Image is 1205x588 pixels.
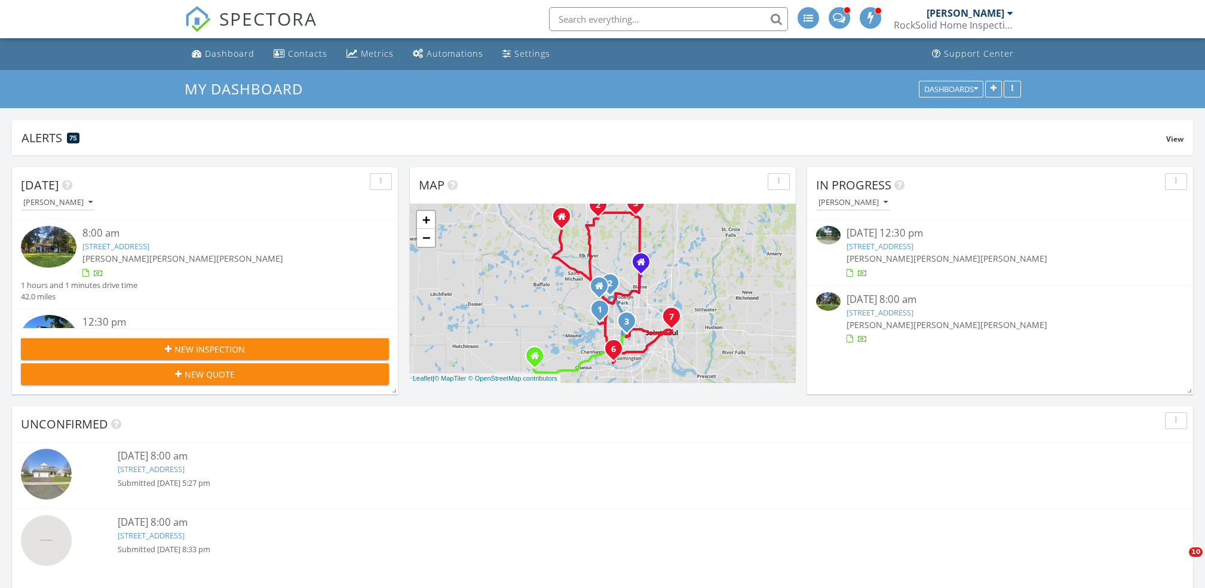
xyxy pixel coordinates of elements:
div: Submitted [DATE] 5:27 pm [118,477,1087,489]
i: 6 [611,345,616,354]
a: My Dashboard [185,79,313,99]
div: Support Center [944,48,1014,59]
div: 16735 County Rd 6 , Plymouth, MN 55447 [600,309,607,316]
div: Automations [427,48,483,59]
div: 11664 88th Ave N, Maple Grove, MN 55369 [610,283,617,290]
a: [STREET_ADDRESS] [847,307,913,318]
div: [DATE] 12:30 pm [847,226,1153,241]
img: 9249503%2Fcover_photos%2FwKaiMKyDdwgCFwwIf2wd%2Fsmall.jpg [816,226,841,244]
a: [STREET_ADDRESS] [118,530,185,541]
img: streetview [21,515,72,566]
span: [PERSON_NAME] [913,253,980,264]
div: 1671 132nd Lane Northeast, Blaine MN 55449 [641,262,648,269]
div: Dashboards [924,85,978,93]
span: [PERSON_NAME] [980,253,1047,264]
i: 3 [633,200,638,208]
a: [STREET_ADDRESS] [118,464,185,474]
img: 9356524%2Freports%2F9ebb742b-d727-4526-900a-d2a8dfc352c2%2Fcover_photos%2FJ6WhsMWJaoER8WGKWRu6%2F... [21,226,76,267]
span: [PERSON_NAME] [847,253,913,264]
a: [DATE] 8:00 am [STREET_ADDRESS] Submitted [DATE] 5:27 pm [21,449,1184,503]
span: Map [419,177,444,193]
div: 27755 Blue Lake Dr NW , Zimmerman, MN 55398 [598,204,605,212]
span: [PERSON_NAME] [149,253,216,264]
div: 12:30 pm [82,315,358,330]
a: [DATE] 8:00 am [STREET_ADDRESS] [PERSON_NAME][PERSON_NAME][PERSON_NAME] [816,292,1184,345]
button: New Inspection [21,338,389,360]
a: Support Center [927,43,1019,65]
img: The Best Home Inspection Software - Spectora [185,6,211,32]
div: [DATE] 8:00 am [847,292,1153,307]
div: Dashboard [205,48,255,59]
span: In Progress [816,177,891,193]
span: [PERSON_NAME] [216,253,283,264]
div: [DATE] 8:00 am [118,515,1087,530]
a: Zoom out [417,229,435,247]
span: [PERSON_NAME] [82,253,149,264]
a: [DATE] 8:00 am [STREET_ADDRESS] Submitted [DATE] 8:33 pm [21,515,1184,569]
a: Automations (Advanced) [408,43,488,65]
span: 75 [69,134,77,142]
i: 2 [608,280,612,288]
div: 24661 187th street NW, Big Lake MN 55309 [562,216,569,223]
div: 8:00 am [82,226,358,241]
div: RockSolid Home Inspections [894,19,1013,31]
div: Metrics [361,48,394,59]
span: SPECTORA [219,6,317,31]
div: 1 hours and 1 minutes drive time [21,280,137,291]
span: Unconfirmed [21,416,108,432]
span: [PERSON_NAME] [913,319,980,330]
span: [PERSON_NAME] [980,319,1047,330]
div: 17184 80th Ave North, Maple grove MN 55311 [599,286,606,293]
div: | [410,373,560,384]
a: Leaflet [413,375,433,382]
button: Dashboards [919,81,983,97]
span: 10 [1189,547,1203,557]
div: 42.0 miles [21,291,137,302]
div: Submitted [DATE] 8:33 pm [118,544,1087,555]
div: Alerts [22,130,1166,146]
a: © MapTiler [434,375,467,382]
a: Settings [498,43,555,65]
i: 3 [624,318,629,326]
span: New Quote [185,368,235,381]
i: 7 [669,313,674,321]
a: Contacts [269,43,332,65]
a: 12:30 pm [STREET_ADDRESS] [PERSON_NAME][PERSON_NAME] 19 minutes drive time 11.5 miles [21,315,389,391]
button: [PERSON_NAME] [816,195,890,211]
span: [DATE] [21,177,59,193]
img: streetview [21,449,72,500]
a: Dashboard [187,43,259,65]
div: 912 11th Ave SW , Isanti, MN 55040 [636,203,643,210]
div: 3520 W Bde Maka Ska Pkwy , Minneapolis, MN 55416 [627,321,634,328]
span: New Inspection [174,343,245,356]
div: [DATE] 8:00 am [118,449,1087,464]
div: Contacts [288,48,327,59]
img: 9322982%2Fcover_photos%2F9L30v6ZANAVgeIk0x3j9%2Fsmall.jpg [21,315,76,356]
div: 112 Southwest 2nd St, Norwood Young America mn 55397 [535,356,542,363]
div: 10127 Trotters Path , Eden Prairie, MN 55347 [614,348,621,356]
a: SPECTORA [185,16,317,41]
a: 8:00 am [STREET_ADDRESS] [PERSON_NAME][PERSON_NAME][PERSON_NAME] 1 hours and 1 minutes drive time... [21,226,389,302]
img: 9356524%2Freports%2F9ebb742b-d727-4526-900a-d2a8dfc352c2%2Fcover_photos%2FJ6WhsMWJaoER8WGKWRu6%2F... [816,292,841,311]
div: [PERSON_NAME] [818,198,888,207]
a: [STREET_ADDRESS] [82,241,149,252]
i: 2 [596,201,600,210]
a: [DATE] 12:30 pm [STREET_ADDRESS] [PERSON_NAME][PERSON_NAME][PERSON_NAME] [816,226,1184,279]
a: © OpenStreetMap contributors [468,375,557,382]
input: Search everything... [549,7,788,31]
div: [PERSON_NAME] [23,198,93,207]
a: [STREET_ADDRESS] [847,241,913,252]
button: [PERSON_NAME] [21,195,95,211]
div: 1751 Margaret St , Saint Paul, MN 55106 [672,316,679,323]
span: [PERSON_NAME] [847,319,913,330]
a: Zoom in [417,211,435,229]
i: 1 [597,306,602,314]
a: Metrics [342,43,398,65]
span: View [1166,134,1183,144]
div: [PERSON_NAME] [927,7,1004,19]
div: Settings [514,48,550,59]
button: New Quote [21,363,389,385]
iframe: Intercom live chat [1164,547,1193,576]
